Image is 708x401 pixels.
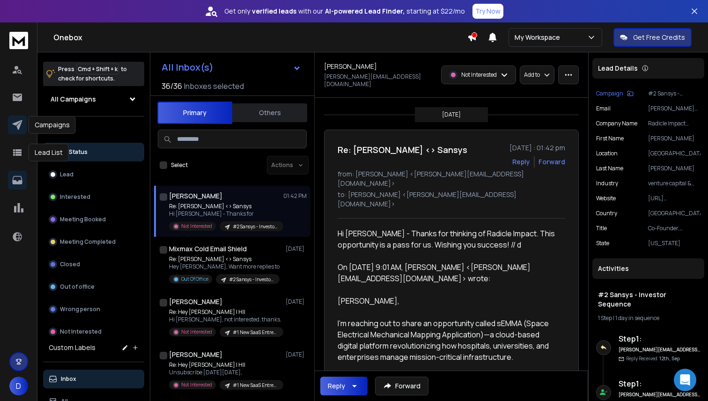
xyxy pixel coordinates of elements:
[538,157,565,167] div: Forward
[596,225,607,232] p: title
[9,377,28,395] button: D
[648,225,701,232] p: Co-Founder, Managing Partner
[619,346,701,353] h6: [PERSON_NAME][EMAIL_ADDRESS][DOMAIN_NAME]
[375,377,428,395] button: Forward
[283,192,307,200] p: 01:42 PM
[29,116,76,134] div: Campaigns
[338,190,565,209] p: to: [PERSON_NAME] <[PERSON_NAME][EMAIL_ADDRESS][DOMAIN_NAME]>
[461,71,497,79] p: Not Interested
[169,210,281,218] p: Hi [PERSON_NAME] - Thanks for
[60,261,80,268] p: Closed
[509,143,565,153] p: [DATE] : 01:42 pm
[43,300,144,319] button: Wrong person
[286,351,307,358] p: [DATE]
[60,328,102,335] p: Not Interested
[338,262,558,284] div: On [DATE] 9:01 AM, [PERSON_NAME] <[PERSON_NAME][EMAIL_ADDRESS][DOMAIN_NAME]> wrote:
[43,165,144,184] button: Lead
[286,298,307,306] p: [DATE]
[648,240,701,247] p: [US_STATE]
[169,263,280,270] p: Hey [PERSON_NAME], Want more replies to
[324,62,377,71] h1: [PERSON_NAME]
[648,195,701,202] p: [URL][DOMAIN_NAME]
[598,314,612,322] span: 1 Step
[328,381,345,391] div: Reply
[596,240,609,247] p: State
[184,80,244,92] h3: Inboxes selected
[324,73,435,88] p: [PERSON_NAME][EMAIL_ADDRESS][DOMAIN_NAME]
[43,322,144,341] button: Not Interested
[61,148,88,156] p: All Status
[162,63,214,72] h1: All Inbox(s)
[43,143,144,161] button: All Status
[169,350,222,359] h1: [PERSON_NAME]
[43,277,144,296] button: Out of office
[233,329,278,336] p: #1 New SaaS Entrepreneurs ([GEOGRAPHIC_DATA], [GEOGRAPHIC_DATA], [GEOGRAPHIC_DATA])
[598,314,699,322] div: |
[626,355,680,362] p: Reply Received
[648,150,701,157] p: [GEOGRAPHIC_DATA]
[49,343,96,352] h3: Custom Labels
[224,7,465,16] p: Get only with our starting at $22/mo
[43,188,144,206] button: Interested
[598,290,699,309] h1: #2 Sansys - Investor Sequence
[60,216,106,223] p: Meeting Booked
[442,111,461,118] p: [DATE]
[592,258,704,279] div: Activities
[648,120,701,127] p: Radicle Impact Partners
[286,245,307,253] p: [DATE]
[596,150,618,157] p: location
[169,369,281,376] p: Unsubscribe [DATE][DATE],
[9,32,28,49] img: logo
[169,361,281,369] p: Re: Hey [PERSON_NAME] | HII
[43,210,144,229] button: Meeting Booked
[60,283,95,291] p: Out of office
[29,144,69,161] div: Lead List
[674,369,696,391] div: Open Intercom Messenger
[596,90,634,97] button: Campaign
[60,238,116,246] p: Meeting Completed
[169,244,247,254] h1: Mixmax Cold Email Shield
[43,124,144,137] h3: Filters
[325,7,405,16] strong: AI-powered Lead Finder,
[181,223,212,230] p: Not Interested
[648,165,701,172] p: [PERSON_NAME]
[512,157,530,167] button: Reply
[619,333,701,344] h6: Step 1 :
[53,32,467,43] h1: Onebox
[43,233,144,251] button: Meeting Completed
[169,316,281,323] p: Hi [PERSON_NAME], not interested, thanks.
[60,306,100,313] p: Wrong person
[596,90,623,97] p: Campaign
[169,308,281,316] p: Re: Hey [PERSON_NAME] | HII
[154,58,309,77] button: All Inbox(s)
[60,193,90,201] p: Interested
[596,165,623,172] p: Last Name
[162,80,182,92] span: 36 / 36
[596,135,624,142] p: First Name
[51,95,96,104] h1: All Campaigns
[181,381,212,388] p: Not Interested
[648,135,701,142] p: [PERSON_NAME]
[475,7,501,16] p: Try Now
[61,375,76,383] p: Inbox
[615,314,659,322] span: 1 day in sequence
[320,377,368,395] button: Reply
[169,191,222,201] h1: [PERSON_NAME]
[596,210,617,217] p: Country
[338,143,467,156] h1: Re: [PERSON_NAME] <> Sansys
[524,71,540,79] p: Add to
[596,195,616,202] p: website
[515,33,564,42] p: My Workspace
[181,276,208,283] p: Out Of Office
[43,370,144,388] button: Inbox
[76,64,119,74] span: Cmd + Shift + k
[648,105,701,112] p: [PERSON_NAME][EMAIL_ADDRESS][DOMAIN_NAME]
[472,4,503,19] button: Try Now
[252,7,296,16] strong: verified leads
[619,378,701,389] h6: Step 1 :
[232,102,307,123] button: Others
[229,276,274,283] p: #2 Sansys - Investor Sequence
[596,120,637,127] p: Company Name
